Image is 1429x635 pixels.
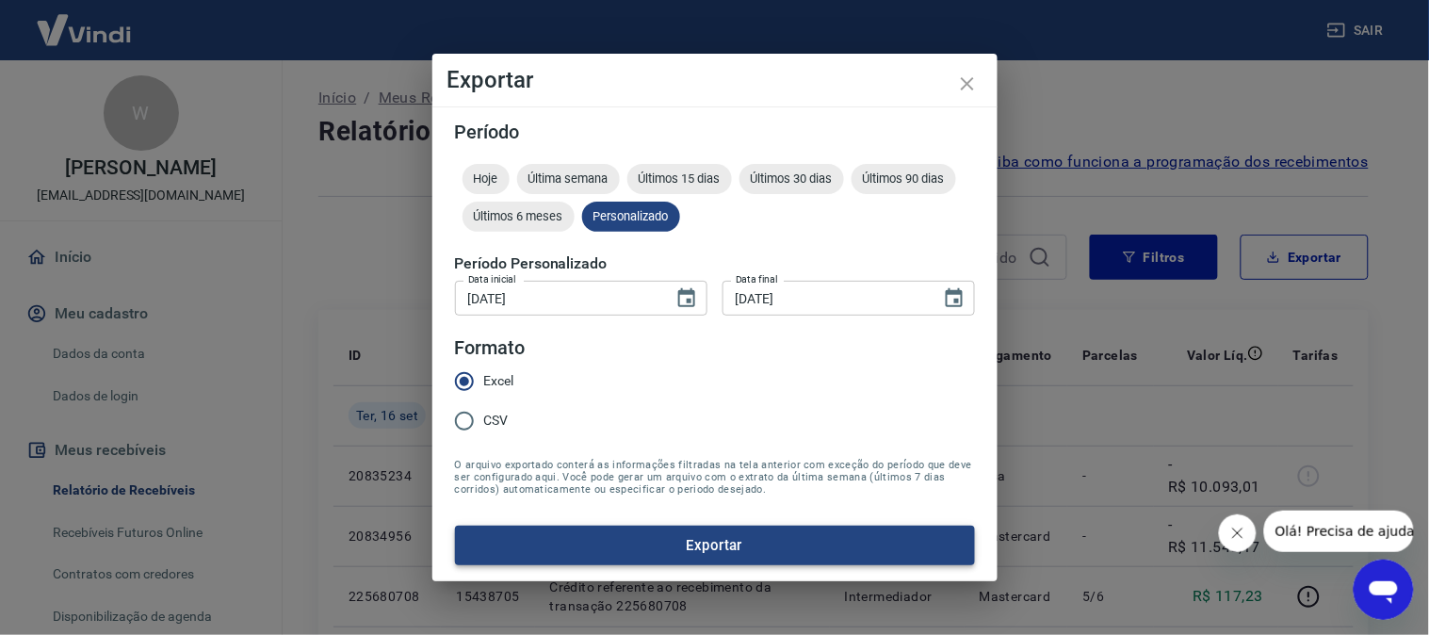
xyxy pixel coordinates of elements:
button: Choose date, selected date is 16 de set de 2025 [935,280,973,317]
span: Últimos 15 dias [627,171,732,186]
iframe: Mensagem da empresa [1264,511,1414,552]
label: Data inicial [468,272,516,286]
div: Última semana [517,164,620,194]
input: DD/MM/YYYY [723,281,928,316]
span: Excel [484,371,514,391]
span: CSV [484,411,509,431]
div: Últimos 6 meses [463,202,575,232]
button: Choose date, selected date is 16 de set de 2025 [668,280,706,317]
label: Data final [736,272,778,286]
span: O arquivo exportado conterá as informações filtradas na tela anterior com exceção do período que ... [455,459,975,496]
span: Últimos 90 dias [852,171,956,186]
span: Última semana [517,171,620,186]
button: close [945,61,990,106]
h5: Período [455,122,975,141]
span: Olá! Precisa de ajuda? [11,13,158,28]
div: Últimos 90 dias [852,164,956,194]
iframe: Fechar mensagem [1219,514,1257,552]
span: Últimos 30 dias [739,171,844,186]
div: Hoje [463,164,510,194]
div: Últimos 15 dias [627,164,732,194]
h5: Período Personalizado [455,254,975,273]
iframe: Botão para abrir a janela de mensagens [1354,560,1414,620]
span: Últimos 6 meses [463,209,575,223]
span: Hoje [463,171,510,186]
legend: Formato [455,334,526,362]
button: Exportar [455,526,975,565]
h4: Exportar [447,69,982,91]
div: Personalizado [582,202,680,232]
div: Últimos 30 dias [739,164,844,194]
span: Personalizado [582,209,680,223]
input: DD/MM/YYYY [455,281,660,316]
